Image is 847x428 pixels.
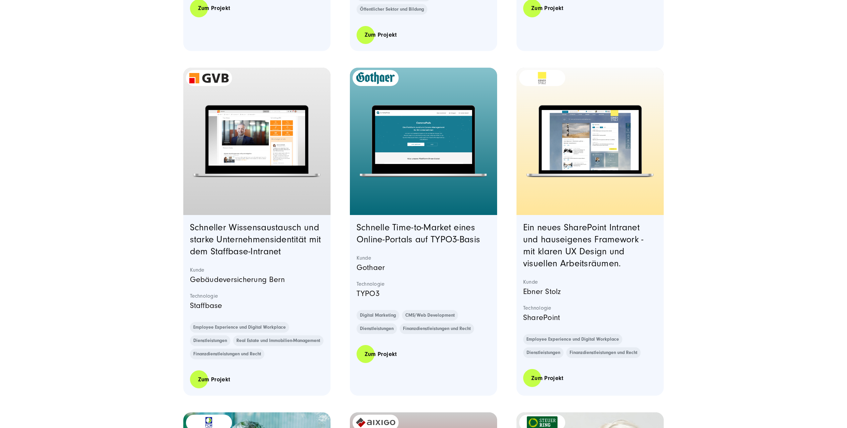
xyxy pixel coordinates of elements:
strong: Kunde [357,255,491,261]
a: Employee Experience und Digital Workplace [523,334,622,345]
a: Ein neues SharePoint Intranet und hauseigenes Framework - mit klaren UX Design und visuellen Arbe... [523,222,644,269]
strong: Kunde [523,279,657,285]
strong: Technologie [523,305,657,311]
img: Ebner_Stolz_Logo.svg [538,72,547,84]
img: placeholder-macbook.png [191,100,323,183]
a: Öffentlicher Sektor und Bildung [357,4,427,15]
p: TYPO3 [357,287,491,300]
a: Zum Projekt [357,25,405,44]
a: Finanzdienstleistungen und Recht [400,323,474,334]
article: Blog post summary: Ebner Stolz | Intranet | SUNZINET [516,68,664,395]
a: Finanzdienstleistungen und Recht [190,349,264,359]
a: Dienstleistungen [357,323,397,334]
a: Digital Marketing [357,310,399,321]
p: SharePoint [523,311,657,324]
a: Schneller Wissensaustausch und starke Unternehmensidentität mit dem Staffbase-Intranet [190,222,321,257]
a: Dienstleistungen [190,335,230,346]
a: Featured image: - Read full post: Ebner Stolz | Intranet | SUNZINET [516,68,664,215]
img: logo_aixigo [356,418,395,427]
a: Zum Projekt [357,345,405,364]
img: placeholder-macbook.png [357,100,490,183]
a: Schnelle Time-to-Market eines Online-Portals auf TYPO3-Basis [357,222,480,245]
a: CMS/Web Development [402,310,458,321]
strong: Kunde [190,267,324,273]
p: Gothaer [357,261,491,274]
img: Gothaer.svg [356,72,395,84]
p: Gebäudeversicherung Bern [190,273,324,286]
img: gvb_logo [189,73,229,83]
p: Ebner Stolz [523,285,657,298]
a: Zum Projekt [523,369,572,388]
a: Real Estate und Immobilien-Management [233,335,324,346]
a: Finanzdienstleistungen und Recht [566,347,641,358]
article: Blog post summary: Gothaer | Online Portal | SUNZINET [350,68,497,395]
article: Blog post summary: Gebäudeversicherung Bern | Intranet | SUNZINET [183,68,331,395]
a: Dienstleistungen [523,347,564,358]
strong: Technologie [190,293,324,299]
p: Staffbase [190,299,324,312]
a: Employee Experience und Digital Workplace [190,322,289,333]
img: placeholder-macbook.png [524,100,656,183]
a: Featured image: - Read full post: Gothaer | Online Portal | SUNZINET [350,68,497,215]
a: Featured image: - Read full post: Gebäudeversicherung Bern | Intranet | SUNZINET [183,68,331,215]
a: Zum Projekt [190,370,238,389]
strong: Technologie [357,281,491,287]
